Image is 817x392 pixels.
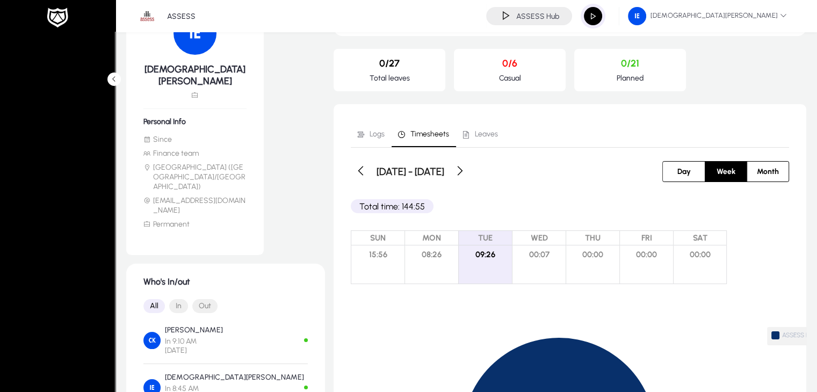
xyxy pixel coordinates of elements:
span: Day [671,162,697,182]
li: Finance team [143,149,247,158]
p: Planned [583,74,677,83]
a: Logs [351,121,392,147]
span: Week [710,162,742,182]
p: ASSESS [167,12,196,21]
button: Week [705,162,747,182]
span: 09:26 [459,245,512,264]
span: Timesheets [410,130,449,138]
p: 0/27 [342,57,437,69]
img: 104.png [628,7,646,25]
h6: Personal Info [143,117,247,126]
button: Day [663,162,705,182]
span: 15:56 [351,245,404,264]
span: 00:00 [620,245,673,264]
h3: [DATE] - [DATE] [377,165,444,178]
li: [EMAIL_ADDRESS][DOMAIN_NAME] [143,196,247,215]
h5: [DEMOGRAPHIC_DATA][PERSON_NAME] [143,63,247,87]
a: Timesheets [392,121,456,147]
span: Leaves [475,130,498,138]
p: 0/6 [462,57,557,69]
mat-button-toggle-group: Font Style [143,295,308,317]
li: Since [143,135,247,144]
span: 08:26 [405,245,458,264]
span: 00:00 [566,245,619,264]
button: [DEMOGRAPHIC_DATA][PERSON_NAME] [619,6,796,26]
a: Leaves [456,121,505,147]
span: THU [566,231,619,245]
span: [DEMOGRAPHIC_DATA][PERSON_NAME] [628,7,787,25]
p: Total leaves [342,74,437,83]
span: Logs [370,130,385,138]
span: MON [405,231,458,245]
p: [DEMOGRAPHIC_DATA][PERSON_NAME] [165,373,304,382]
span: 00:00 [674,245,726,264]
span: SUN [351,231,404,245]
img: 104.png [173,12,216,55]
p: Total time: 144:55 [351,199,433,213]
span: WED [512,231,566,245]
span: SAT [674,231,726,245]
span: 00:07 [512,245,566,264]
h1: Who's In/out [143,277,308,287]
button: In [169,299,188,313]
span: FRI [620,231,673,245]
p: 0/21 [583,57,677,69]
p: Casual [462,74,557,83]
span: Month [750,162,785,182]
img: 1.png [137,6,157,26]
h4: ASSESS Hub [516,12,559,21]
button: Out [192,299,218,313]
img: Carine Khajatourian [143,332,161,349]
li: Permanent [143,220,247,229]
span: TUE [459,231,512,245]
li: [GEOGRAPHIC_DATA] ([GEOGRAPHIC_DATA]/[GEOGRAPHIC_DATA]) [143,163,247,192]
button: All [143,299,165,313]
img: white-logo.png [44,6,71,29]
button: Month [747,162,789,182]
p: [PERSON_NAME] [165,325,223,335]
span: In 9:10 AM [DATE] [165,337,223,355]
